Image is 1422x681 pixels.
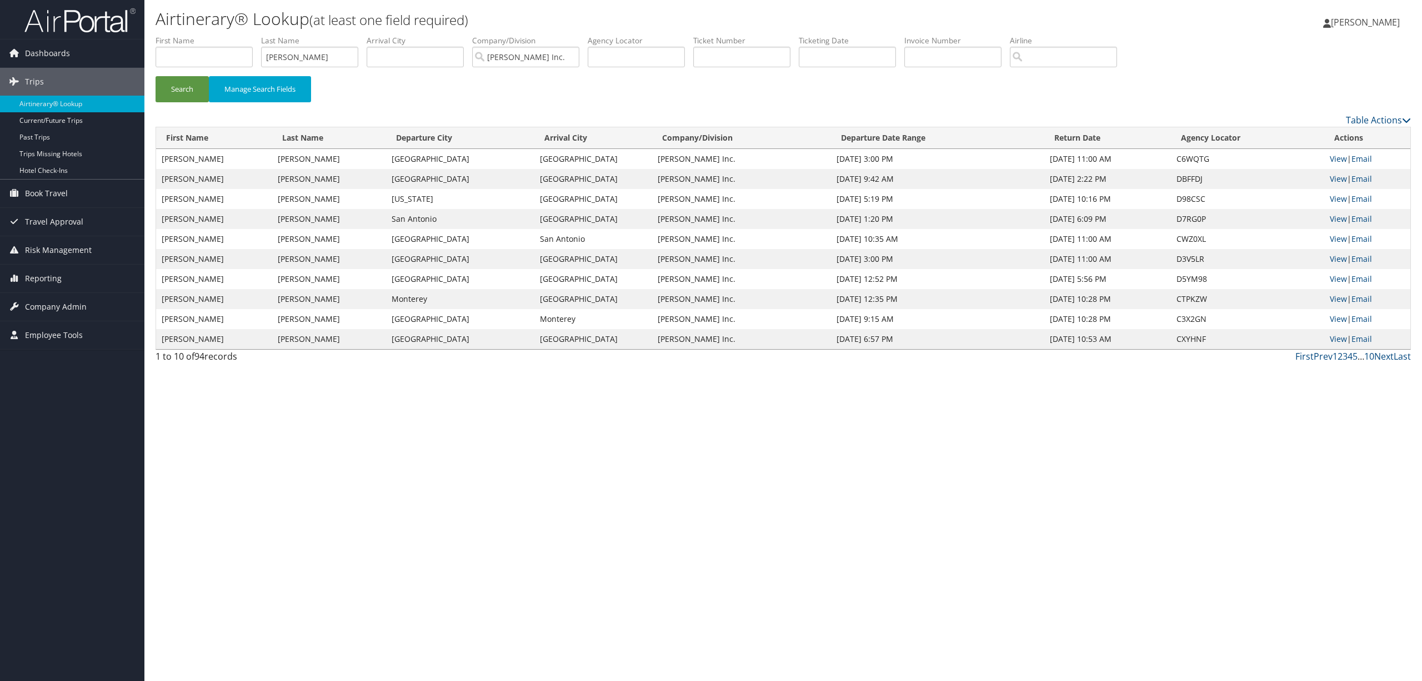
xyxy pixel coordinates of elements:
[156,209,272,229] td: [PERSON_NAME]
[156,269,272,289] td: [PERSON_NAME]
[652,269,831,289] td: [PERSON_NAME] Inc.
[1324,269,1410,289] td: |
[652,309,831,329] td: [PERSON_NAME] Inc.
[1346,114,1411,126] a: Table Actions
[1171,289,1325,309] td: CTPKZW
[1351,294,1372,304] a: Email
[1324,289,1410,309] td: |
[156,350,457,369] div: 1 to 10 of records
[652,189,831,209] td: [PERSON_NAME] Inc.
[156,35,261,46] label: First Name
[1374,350,1394,362] a: Next
[272,149,386,169] td: [PERSON_NAME]
[1044,169,1171,189] td: [DATE] 2:22 PM
[1044,329,1171,349] td: [DATE] 10:53 AM
[386,127,534,149] th: Departure City: activate to sort column ascending
[194,350,204,362] span: 94
[652,249,831,269] td: [PERSON_NAME] Inc.
[386,149,534,169] td: [GEOGRAPHIC_DATA]
[472,35,588,46] label: Company/Division
[1044,229,1171,249] td: [DATE] 11:00 AM
[534,249,652,269] td: [GEOGRAPHIC_DATA]
[652,209,831,229] td: [PERSON_NAME] Inc.
[386,249,534,269] td: [GEOGRAPHIC_DATA]
[1010,35,1125,46] label: Airline
[272,169,386,189] td: [PERSON_NAME]
[831,269,1044,289] td: [DATE] 12:52 PM
[1351,274,1372,284] a: Email
[386,289,534,309] td: Monterey
[831,309,1044,329] td: [DATE] 9:15 AM
[1324,249,1410,269] td: |
[209,76,311,102] button: Manage Search Fields
[534,269,652,289] td: [GEOGRAPHIC_DATA]
[25,293,87,321] span: Company Admin
[1353,350,1358,362] a: 5
[1330,153,1347,164] a: View
[1394,350,1411,362] a: Last
[309,11,468,29] small: (at least one field required)
[1314,350,1333,362] a: Prev
[534,309,652,329] td: Monterey
[156,229,272,249] td: [PERSON_NAME]
[1044,289,1171,309] td: [DATE] 10:28 PM
[1351,233,1372,244] a: Email
[693,35,799,46] label: Ticket Number
[1324,189,1410,209] td: |
[1295,350,1314,362] a: First
[534,189,652,209] td: [GEOGRAPHIC_DATA]
[1351,153,1372,164] a: Email
[1324,309,1410,329] td: |
[386,329,534,349] td: [GEOGRAPHIC_DATA]
[652,329,831,349] td: [PERSON_NAME] Inc.
[831,289,1044,309] td: [DATE] 12:35 PM
[386,189,534,209] td: [US_STATE]
[1330,233,1347,244] a: View
[1044,309,1171,329] td: [DATE] 10:28 PM
[1324,229,1410,249] td: |
[156,189,272,209] td: [PERSON_NAME]
[1044,209,1171,229] td: [DATE] 6:09 PM
[831,127,1044,149] th: Departure Date Range: activate to sort column ascending
[25,208,83,236] span: Travel Approval
[1044,269,1171,289] td: [DATE] 5:56 PM
[156,249,272,269] td: [PERSON_NAME]
[1044,189,1171,209] td: [DATE] 10:16 PM
[904,35,1010,46] label: Invoice Number
[272,289,386,309] td: [PERSON_NAME]
[272,329,386,349] td: [PERSON_NAME]
[831,209,1044,229] td: [DATE] 1:20 PM
[1358,350,1364,362] span: …
[1351,193,1372,204] a: Email
[1330,193,1347,204] a: View
[156,76,209,102] button: Search
[156,309,272,329] td: [PERSON_NAME]
[25,236,92,264] span: Risk Management
[1348,350,1353,362] a: 4
[1351,334,1372,344] a: Email
[1044,249,1171,269] td: [DATE] 11:00 AM
[1171,269,1325,289] td: D5YM98
[1171,209,1325,229] td: D7RG0P
[1330,213,1347,224] a: View
[831,169,1044,189] td: [DATE] 9:42 AM
[1171,329,1325,349] td: CXYHNF
[831,189,1044,209] td: [DATE] 5:19 PM
[386,269,534,289] td: [GEOGRAPHIC_DATA]
[1343,350,1348,362] a: 3
[272,269,386,289] td: [PERSON_NAME]
[534,169,652,189] td: [GEOGRAPHIC_DATA]
[272,209,386,229] td: [PERSON_NAME]
[1351,253,1372,264] a: Email
[831,249,1044,269] td: [DATE] 3:00 PM
[652,229,831,249] td: [PERSON_NAME] Inc.
[1324,329,1410,349] td: |
[1171,169,1325,189] td: DBFFDJ
[1323,6,1411,39] a: [PERSON_NAME]
[1364,350,1374,362] a: 10
[261,35,367,46] label: Last Name
[534,289,652,309] td: [GEOGRAPHIC_DATA]
[1044,127,1171,149] th: Return Date: activate to sort column ascending
[272,249,386,269] td: [PERSON_NAME]
[25,180,68,207] span: Book Travel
